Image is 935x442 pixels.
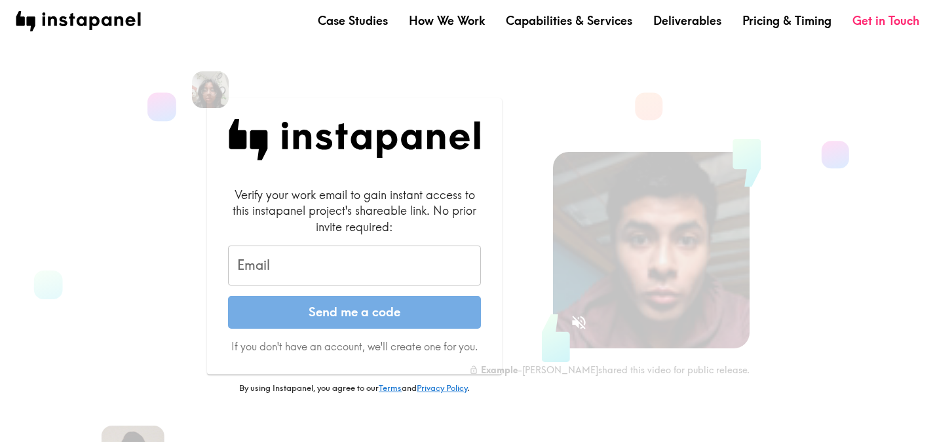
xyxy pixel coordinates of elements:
div: - [PERSON_NAME] shared this video for public release. [469,364,750,376]
a: Deliverables [653,12,721,29]
a: Get in Touch [852,12,919,29]
a: Pricing & Timing [742,12,831,29]
div: Verify your work email to gain instant access to this instapanel project's shareable link. No pri... [228,187,481,235]
button: Send me a code [228,296,481,329]
a: Terms [379,382,402,393]
img: instapanel [16,11,141,31]
img: Heena [192,71,229,108]
button: Sound is off [565,308,593,337]
b: Example [481,364,518,376]
a: Privacy Policy [417,382,467,393]
a: How We Work [409,12,485,29]
img: Instapanel [228,119,481,160]
a: Case Studies [318,12,388,29]
p: If you don't have an account, we'll create one for you. [228,339,481,354]
p: By using Instapanel, you agree to our and . [207,382,502,394]
a: Capabilities & Services [506,12,632,29]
